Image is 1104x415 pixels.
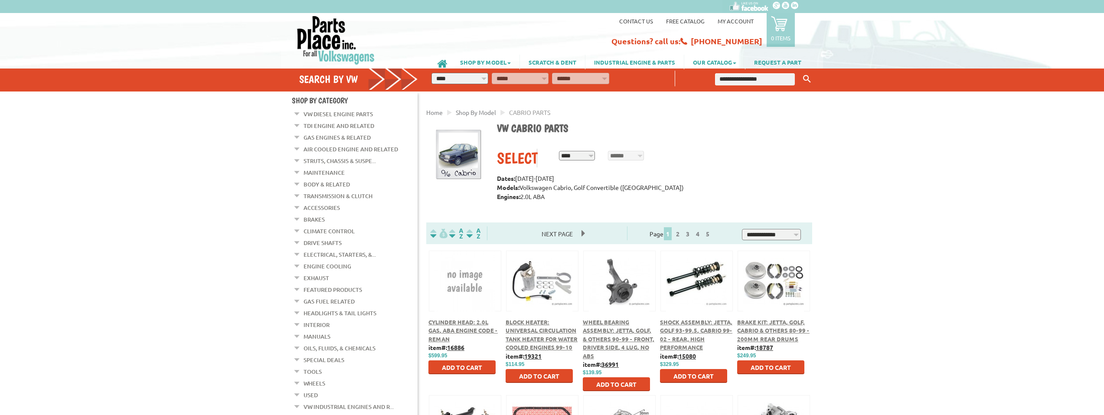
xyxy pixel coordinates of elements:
p: [DATE]-[DATE] Volkswagen Cabrio, Golf Convertible ([GEOGRAPHIC_DATA]) 2.0L ABA [497,174,806,210]
button: Add to Cart [583,377,650,391]
span: 1 [664,227,672,240]
a: Climate Control [304,225,355,237]
a: 0 items [767,13,795,47]
a: Special Deals [304,354,344,366]
button: Add to Cart [506,369,573,383]
button: Add to Cart [660,369,727,383]
a: Exhaust [304,272,329,284]
a: Block Heater: Universal Circulation Tank Heater For Water Cooled Engines 99-10 [506,318,578,351]
b: item#: [506,352,542,360]
a: Manuals [304,331,330,342]
a: My Account [718,17,754,25]
button: Add to Cart [428,360,496,374]
b: item#: [660,352,696,360]
strong: Models: [497,183,519,191]
span: Add to Cart [596,380,637,388]
a: Shock Assembly: Jetta, Golf 93-99.5, Cabrio 99-02 - Rear, High Performance [660,318,732,351]
a: 4 [694,230,702,238]
span: $249.95 [737,353,756,359]
span: Add to Cart [751,363,791,371]
a: 3 [684,230,692,238]
a: Tools [304,366,322,377]
a: INDUSTRIAL ENGINE & PARTS [585,55,684,69]
h4: Shop By Category [292,96,418,105]
a: SCRATCH & DENT [520,55,585,69]
a: Maintenance [304,167,345,178]
a: Brake Kit: Jetta, Golf, Cabrio & Others 80-99 - 200mm Rear Drums [737,318,810,343]
span: Add to Cart [519,372,559,380]
div: Select [497,149,537,167]
a: VW Diesel Engine Parts [304,108,373,120]
a: Home [426,108,443,116]
a: Wheel Bearing Assembly: Jetta, Golf, & Others 90-99 - Front, Driver Side, 4 lug, No ABS [583,318,654,359]
u: 19321 [524,352,542,360]
a: Featured Products [304,284,362,295]
img: filterpricelow.svg [430,229,447,239]
button: Keyword Search [800,72,813,86]
h4: Search by VW [299,73,418,85]
strong: Dates: [497,174,515,182]
span: $114.95 [506,361,524,367]
a: Contact us [619,17,653,25]
span: Next Page [533,227,581,240]
u: 36991 [601,360,619,368]
a: Shop By Model [456,108,496,116]
b: item#: [583,360,619,368]
a: Interior [304,319,330,330]
img: Sort by Headline [447,229,465,239]
button: Add to Cart [737,360,804,374]
a: Oils, Fluids, & Chemicals [304,343,376,354]
h1: VW Cabrio parts [497,122,806,136]
span: $599.95 [428,353,447,359]
b: item#: [737,343,773,351]
b: item#: [428,343,464,351]
a: Engine Cooling [304,261,351,272]
u: 18787 [756,343,773,351]
a: Headlights & Tail Lights [304,307,376,319]
a: 2 [674,230,682,238]
a: Body & Related [304,179,350,190]
div: Page [627,226,735,240]
a: REQUEST A PART [745,55,810,69]
a: OUR CATALOG [684,55,745,69]
a: Transmission & Clutch [304,190,372,202]
u: 15080 [679,352,696,360]
u: 16886 [447,343,464,351]
a: Struts, Chassis & Suspe... [304,155,376,167]
a: Brakes [304,214,325,225]
a: Gas Fuel Related [304,296,355,307]
a: Gas Engines & Related [304,132,371,143]
a: Cylinder Head: 2.0L Gas, ABA Engine Code - Reman [428,318,498,343]
span: $139.95 [583,369,601,376]
a: SHOP BY MODEL [451,55,519,69]
span: $329.95 [660,361,679,367]
a: Accessories [304,202,340,213]
a: Free Catalog [666,17,705,25]
span: CABRIO PARTS [509,108,550,116]
img: Sort by Sales Rank [465,229,482,239]
a: 5 [704,230,712,238]
img: Parts Place Inc! [296,15,376,65]
a: Wheels [304,378,325,389]
a: Used [304,389,318,401]
a: Drive Shafts [304,237,342,248]
a: Next Page [533,230,581,238]
a: Air Cooled Engine and Related [304,144,398,155]
img: Cabrio [433,129,484,180]
a: TDI Engine and Related [304,120,374,131]
a: VW Industrial Engines and R... [304,401,394,412]
span: Add to Cart [673,372,714,380]
span: Add to Cart [442,363,482,371]
a: Electrical, Starters, &... [304,249,376,260]
p: 0 items [771,34,790,42]
strong: Engines: [497,193,520,200]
